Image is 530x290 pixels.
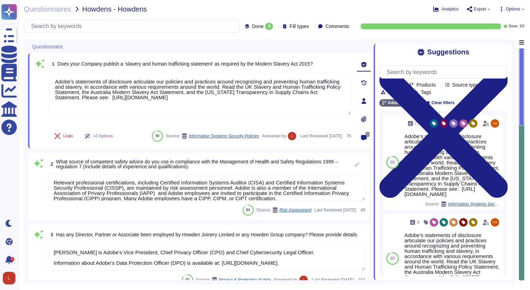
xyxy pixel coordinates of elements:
[10,257,14,261] div: 5
[325,24,349,29] span: Comments
[506,7,520,11] span: Options
[1,270,20,286] button: user
[300,134,342,138] span: Last Reviewed [DATE]
[383,66,507,78] input: Search by keywords
[246,208,250,212] span: 84
[93,134,113,138] span: AI Options
[48,244,365,271] textarea: [PERSON_NAME] is Adobe's Vice President, Chief Privacy Officer (CPO) and Chief Cybersecurity Lega...
[49,61,55,66] span: 1
[433,6,458,12] button: Analytics
[185,278,189,282] span: 83
[166,133,259,139] span: Source:
[519,25,524,28] span: 3 / 3
[28,20,239,32] input: Search by keywords
[474,7,486,11] span: Export
[56,232,357,237] span: Has any Director, Partner or Associate been employed by Howden Joinery Limited or any Howden Grou...
[288,132,296,140] img: user
[290,24,309,29] span: Fill types
[417,220,419,224] span: 4
[252,24,264,29] span: Done
[32,44,63,49] span: Questionnaire
[390,256,395,261] span: 90
[57,61,313,67] span: Does your Company publish a ‘slavery and human trafficking statement’ as required by the Modern S...
[265,23,273,30] div: 3
[262,134,286,138] span: Answered by
[509,25,518,28] span: Done:
[314,208,356,212] span: Last Reviewed [DATE]
[24,6,71,13] span: Questionnaires
[345,134,351,138] span: 76
[366,132,369,137] span: 0
[48,174,365,201] textarea: Relevant professional certifications, including Certified Information Systems Auditor (CISA) and ...
[279,208,312,212] span: Risk Assessment
[56,159,338,169] span: What source of competent safety advice do you use in compliance with the Management of Health and...
[357,278,365,282] span: 214
[48,162,53,167] span: 2
[196,277,271,283] span: Source:
[155,134,159,138] span: 90
[49,129,79,143] button: Undo
[359,208,365,212] span: 49
[3,272,15,284] img: user
[491,119,499,128] img: user
[442,7,458,11] span: Analytics
[49,73,351,115] textarea: Adobe’s statements of disclosure articulate our policies and practices around recognizing and pre...
[273,278,298,282] span: Answered by
[257,207,312,213] span: Source:
[189,134,259,138] span: Information Systems Security Policies
[82,6,147,13] span: Howdens - Howdens
[219,278,271,282] span: Privacy & Protection of data
[63,134,73,138] span: Undo
[48,232,53,237] span: 3
[491,218,499,227] img: user
[390,160,395,164] span: 90
[312,278,354,282] span: Last Reviewed [DATE]
[299,276,308,284] img: user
